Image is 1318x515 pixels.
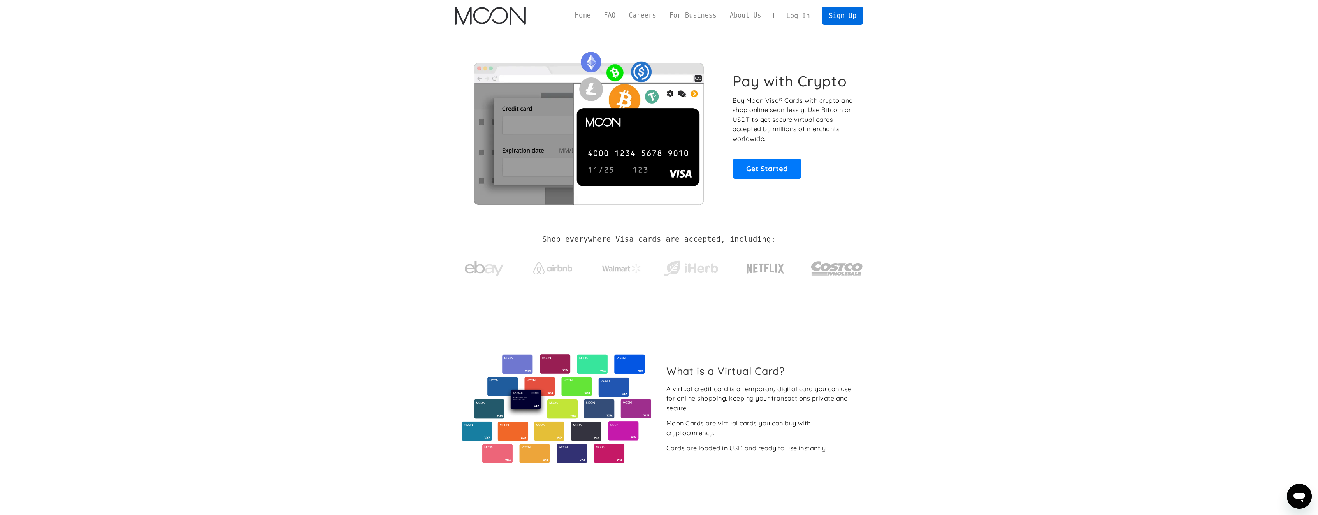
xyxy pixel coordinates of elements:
img: Moon Cards let you spend your crypto anywhere Visa is accepted. [455,46,722,204]
a: Log In [780,7,816,24]
a: Netflix [731,251,800,282]
img: Virtual cards from Moon [460,354,652,463]
a: Costco [811,246,863,287]
div: Moon Cards are virtual cards you can buy with cryptocurrency. [666,418,857,438]
img: Netflix [746,259,785,278]
div: Cards are loaded in USD and ready to use instantly. [666,443,827,453]
h2: Shop everywhere Visa cards are accepted, including: [542,235,775,244]
img: ebay [465,257,504,281]
a: home [455,7,525,25]
a: iHerb [662,251,720,283]
img: Walmart [602,264,641,273]
iframe: Button to launch messaging window [1287,484,1312,509]
div: A virtual credit card is a temporary digital card you can use for online shopping, keeping your t... [666,384,857,413]
a: About Us [723,11,768,20]
a: FAQ [597,11,622,20]
a: Home [568,11,597,20]
a: Careers [622,11,663,20]
a: Airbnb [524,255,582,278]
a: Sign Up [822,7,863,24]
p: Buy Moon Visa® Cards with crypto and shop online seamlessly! Use Bitcoin or USDT to get secure vi... [733,96,854,144]
a: Walmart [593,256,651,277]
img: iHerb [662,258,720,279]
a: For Business [663,11,723,20]
h1: Pay with Crypto [733,72,847,90]
img: Costco [811,254,863,283]
a: Get Started [733,159,801,178]
img: Airbnb [533,262,572,274]
a: ebay [455,249,513,285]
h2: What is a Virtual Card? [666,365,857,377]
img: Moon Logo [455,7,525,25]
